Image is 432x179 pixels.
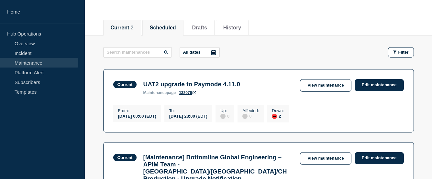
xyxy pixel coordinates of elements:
button: All dates [180,47,220,58]
button: Scheduled [150,25,176,31]
a: 132076 [179,90,196,95]
p: page [143,90,176,95]
div: [DATE] 00:00 (EDT) [118,113,156,119]
span: Filter [398,50,409,55]
div: Current [117,82,133,87]
p: Down : [272,108,284,113]
a: View maintenance [300,152,351,165]
button: History [223,25,241,31]
p: All dates [183,50,201,55]
p: Affected : [242,108,259,113]
div: down [272,114,277,119]
div: disabled [242,114,248,119]
div: Current [117,155,133,160]
button: Filter [388,47,414,58]
div: disabled [220,114,226,119]
p: Up : [220,108,229,113]
span: maintenance [143,90,167,95]
a: Edit maintenance [355,152,404,164]
button: Drafts [192,25,207,31]
button: Current 2 [111,25,134,31]
a: Edit maintenance [355,79,404,91]
div: 0 [220,113,229,119]
div: 2 [272,113,284,119]
h3: UAT2 upgrade to Paymode 4.11.0 [143,81,240,88]
input: Search maintenances [103,47,172,58]
a: View maintenance [300,79,351,92]
div: [DATE] 23:00 (EDT) [169,113,207,119]
p: From : [118,108,156,113]
span: 2 [131,25,134,30]
div: 0 [242,113,259,119]
p: To : [169,108,207,113]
